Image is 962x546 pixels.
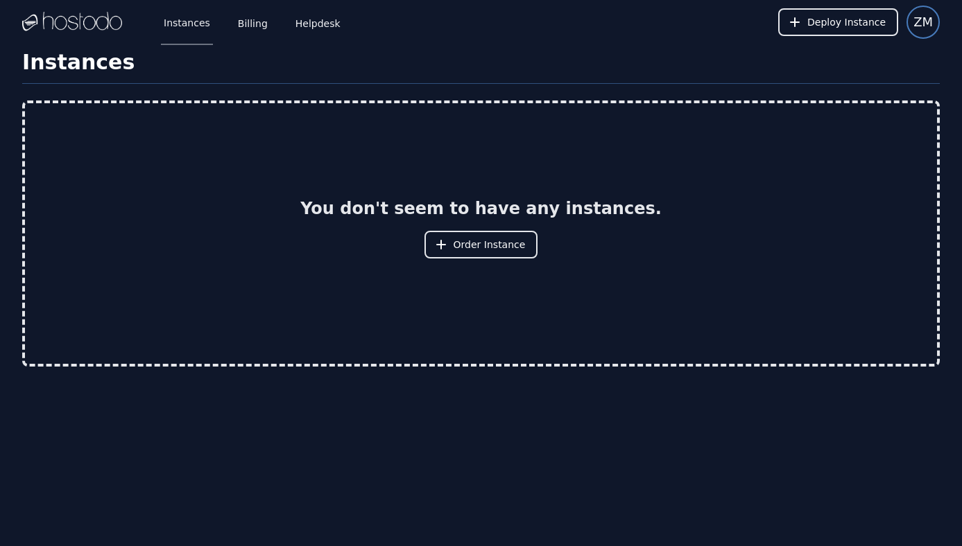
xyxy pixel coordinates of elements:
button: User menu [907,6,940,39]
h1: Instances [22,50,940,84]
span: Deploy Instance [807,15,886,29]
span: ZM [913,12,933,32]
h2: You don't seem to have any instances. [300,197,662,220]
button: Order Instance [424,231,538,258]
span: Order Instance [454,238,526,252]
img: Logo [22,12,122,33]
button: Deploy Instance [778,8,898,36]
